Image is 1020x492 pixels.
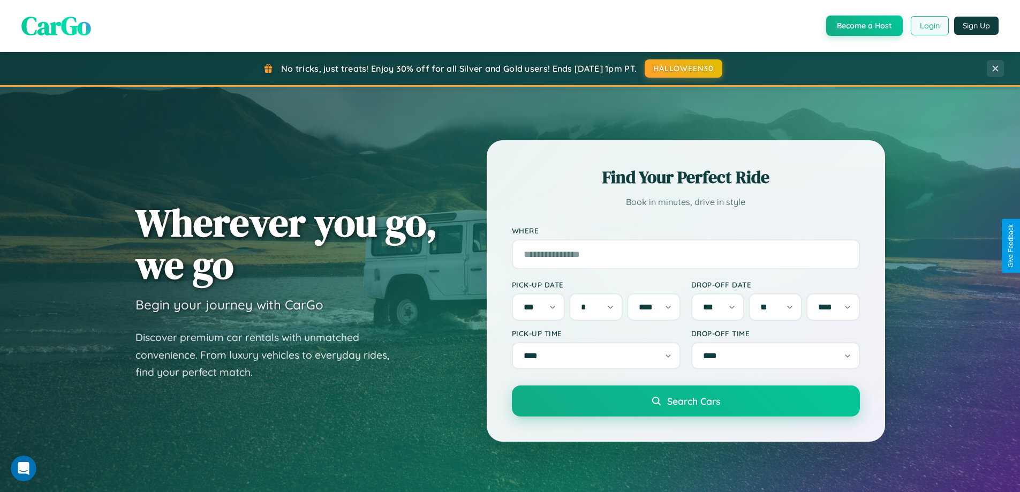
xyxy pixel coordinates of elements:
[135,329,403,381] p: Discover premium car rentals with unmatched convenience. From luxury vehicles to everyday rides, ...
[911,16,949,35] button: Login
[281,63,637,74] span: No tricks, just treats! Enjoy 30% off for all Silver and Gold users! Ends [DATE] 1pm PT.
[11,456,36,481] iframe: Intercom live chat
[645,59,722,78] button: HALLOWEEN30
[691,329,860,338] label: Drop-off Time
[512,165,860,189] h2: Find Your Perfect Ride
[21,8,91,43] span: CarGo
[691,280,860,289] label: Drop-off Date
[512,329,681,338] label: Pick-up Time
[512,194,860,210] p: Book in minutes, drive in style
[1007,224,1015,268] div: Give Feedback
[667,395,720,407] span: Search Cars
[954,17,999,35] button: Sign Up
[135,297,323,313] h3: Begin your journey with CarGo
[512,385,860,417] button: Search Cars
[512,226,860,235] label: Where
[826,16,903,36] button: Become a Host
[512,280,681,289] label: Pick-up Date
[135,201,437,286] h1: Wherever you go, we go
